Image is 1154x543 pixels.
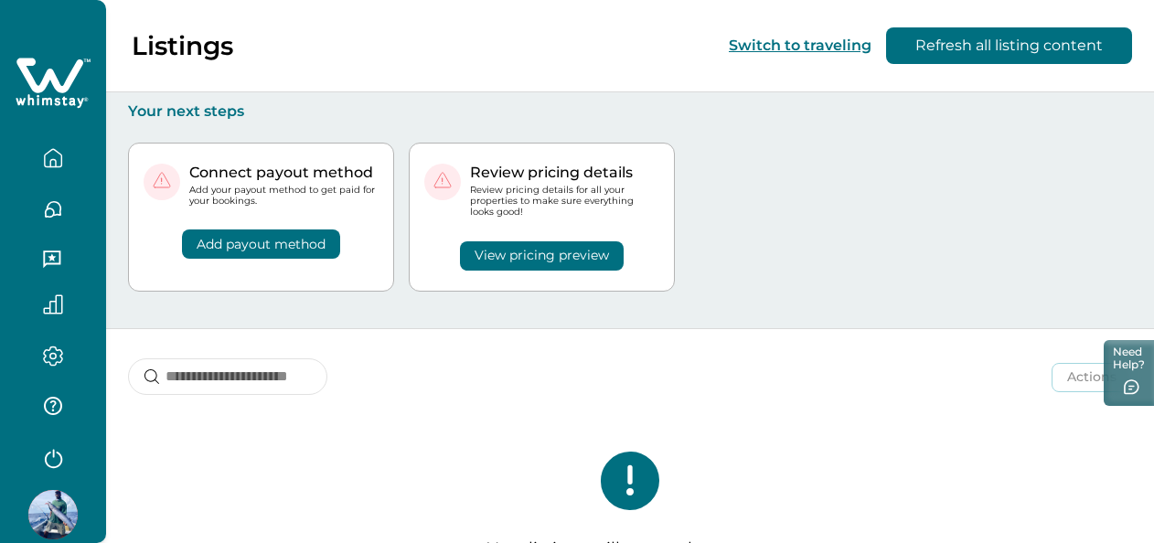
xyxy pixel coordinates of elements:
p: Listings [132,30,233,61]
p: Review pricing details for all your properties to make sure everything looks good! [470,185,659,218]
img: Whimstay Host [28,490,78,539]
p: Review pricing details [470,164,659,182]
button: Switch to traveling [729,37,871,54]
p: Your next steps [128,102,1132,121]
button: Refresh all listing content [886,27,1132,64]
p: Connect payout method [189,164,379,182]
button: Actions [1052,363,1132,392]
button: View pricing preview [460,241,624,271]
button: Add payout method [182,229,340,259]
p: Add your payout method to get paid for your bookings. [189,185,379,207]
